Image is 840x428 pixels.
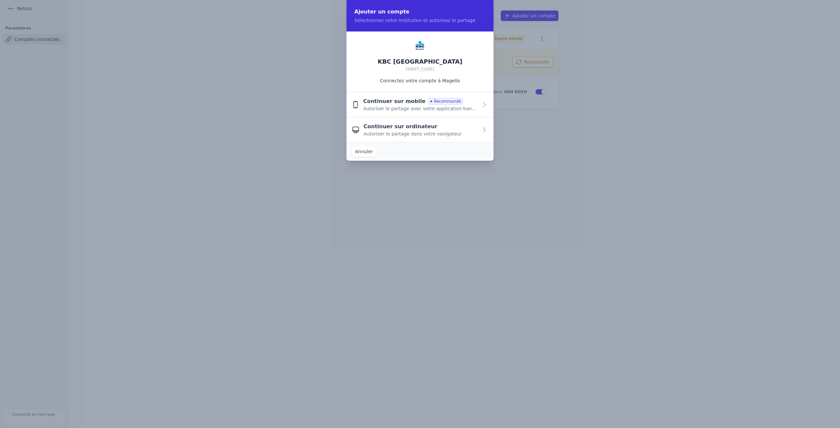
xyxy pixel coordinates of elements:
button: Continuer sur mobile Recommandé Autoriser le partage avec votre application bancaire [346,92,493,117]
h2: KBC [GEOGRAPHIC_DATA] [378,58,462,66]
p: Connectez votre compte à Magello [380,77,460,84]
span: [SWIFT_CODE] [406,67,434,71]
span: Autoriser le partage dans votre navigateur [364,131,462,137]
img: KBC Brussels [413,39,427,52]
span: Recommandé [428,98,463,105]
span: Continuer sur mobile [363,97,426,105]
h2: Ajouter un compte [354,8,486,16]
button: Annuler [352,146,376,157]
span: Autoriser le partage avec votre application bancaire [363,105,478,112]
button: Continuer sur ordinateur Autoriser le partage dans votre navigateur [346,117,493,142]
p: Sélectionnez votre institution et autorisez le partage [354,17,486,24]
span: Continuer sur ordinateur [364,123,437,131]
